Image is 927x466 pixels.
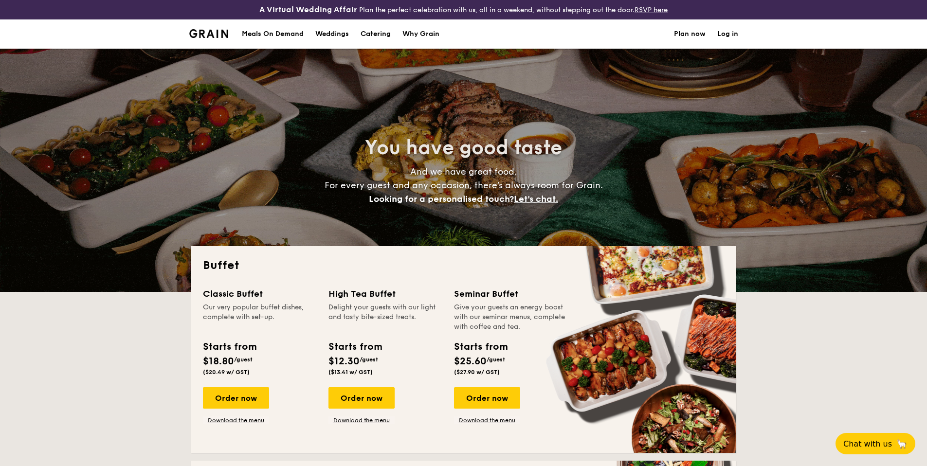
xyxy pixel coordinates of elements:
[189,29,229,38] img: Grain
[203,340,256,354] div: Starts from
[242,19,304,49] div: Meals On Demand
[203,416,269,424] a: Download the menu
[454,303,568,332] div: Give your guests an energy boost with our seminar menus, complete with coffee and tea.
[487,356,505,363] span: /guest
[717,19,738,49] a: Log in
[183,4,744,16] div: Plan the perfect celebration with us, all in a weekend, without stepping out the door.
[361,19,391,49] h1: Catering
[203,356,234,367] span: $18.80
[355,19,397,49] a: Catering
[402,19,439,49] div: Why Grain
[234,356,253,363] span: /guest
[896,438,908,449] span: 🦙
[328,369,373,376] span: ($13.41 w/ GST)
[309,19,355,49] a: Weddings
[454,387,520,409] div: Order now
[360,356,378,363] span: /guest
[454,287,568,301] div: Seminar Buffet
[328,340,382,354] div: Starts from
[203,258,725,273] h2: Buffet
[369,194,514,204] span: Looking for a personalised touch?
[259,4,357,16] h4: A Virtual Wedding Affair
[328,287,442,301] div: High Tea Buffet
[189,29,229,38] a: Logotype
[365,136,562,160] span: You have good taste
[454,356,487,367] span: $25.60
[236,19,309,49] a: Meals On Demand
[454,416,520,424] a: Download the menu
[843,439,892,448] span: Chat with us
[454,340,507,354] div: Starts from
[397,19,445,49] a: Why Grain
[203,369,250,376] span: ($20.49 w/ GST)
[328,416,395,424] a: Download the menu
[328,387,395,409] div: Order now
[836,433,915,454] button: Chat with us🦙
[325,166,603,204] span: And we have great food. For every guest and any occasion, there’s always room for Grain.
[203,287,317,301] div: Classic Buffet
[203,303,317,332] div: Our very popular buffet dishes, complete with set-up.
[328,356,360,367] span: $12.30
[635,6,668,14] a: RSVP here
[674,19,706,49] a: Plan now
[203,387,269,409] div: Order now
[328,303,442,332] div: Delight your guests with our light and tasty bite-sized treats.
[514,194,558,204] span: Let's chat.
[454,369,500,376] span: ($27.90 w/ GST)
[315,19,349,49] div: Weddings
